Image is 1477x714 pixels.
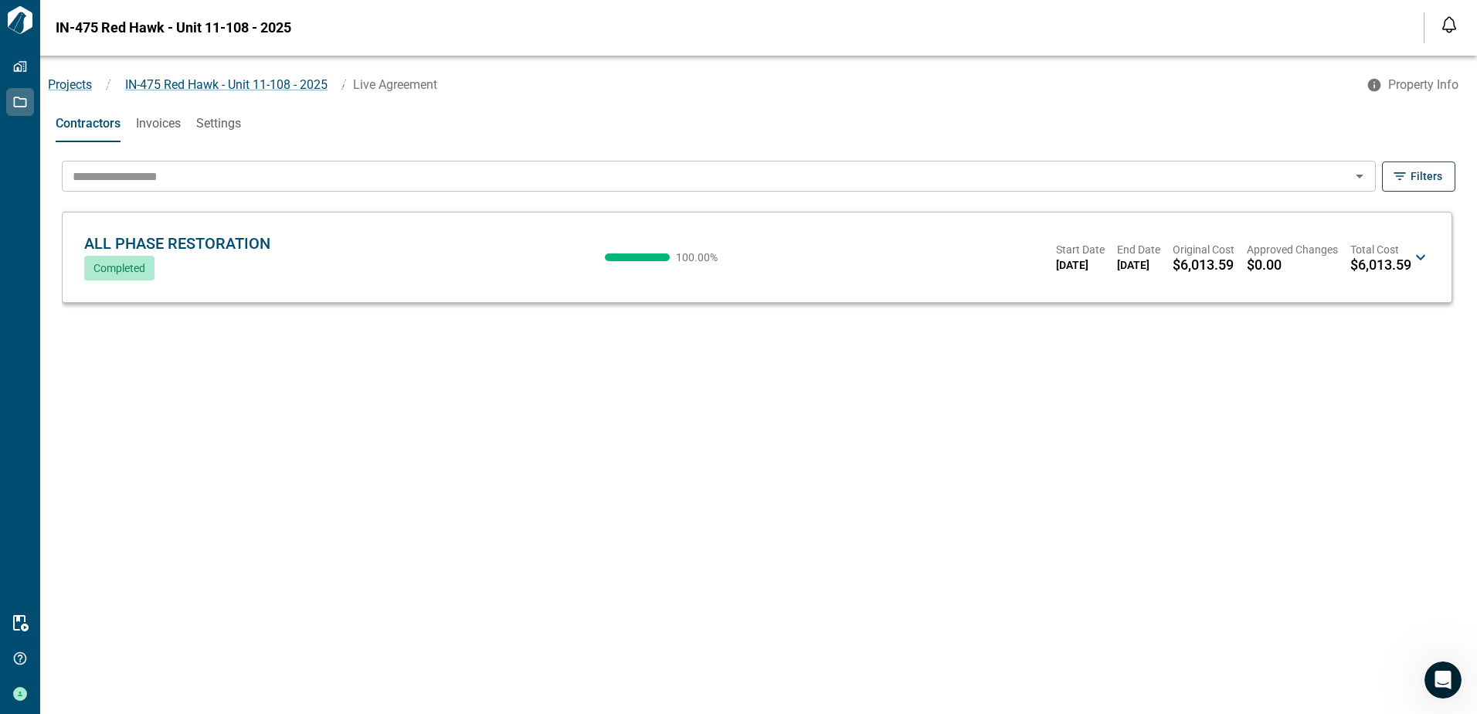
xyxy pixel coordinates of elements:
span: Total Cost [1350,242,1411,257]
button: Property Info [1357,71,1471,99]
a: Projects [48,77,92,92]
span: Filters [1411,168,1442,184]
span: ALL PHASE RESTORATION [84,234,270,253]
span: Settings [196,116,241,131]
span: Property Info [1388,77,1458,93]
button: Open notification feed [1437,12,1462,37]
span: IN-475 Red Hawk - Unit 11-108 - 2025 [125,77,328,92]
span: Contractors [56,116,121,131]
span: IN-475 Red Hawk - Unit 11-108 - 2025 [56,20,291,36]
button: Open [1349,165,1370,187]
span: $6,013.59 [1173,257,1234,273]
span: 100.00 % [676,252,722,263]
span: End Date [1117,242,1160,257]
span: Invoices [136,116,181,131]
nav: breadcrumb [40,76,1357,94]
span: [DATE] [1056,257,1105,273]
div: ALL PHASE RESTORATIONCompleted100.00%Start Date[DATE]End Date[DATE]Original Cost$6,013.59Approved... [78,225,1436,290]
button: Filters [1382,161,1455,192]
div: base tabs [40,105,1477,142]
span: Start Date [1056,242,1105,257]
span: $0.00 [1247,257,1282,273]
iframe: Intercom live chat [1424,661,1462,699]
span: [DATE] [1117,257,1160,273]
span: Approved Changes [1247,242,1338,257]
span: $6,013.59 [1350,257,1411,273]
span: Completed [93,262,145,274]
span: Original Cost [1173,242,1234,257]
span: Live Agreement [353,77,437,92]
